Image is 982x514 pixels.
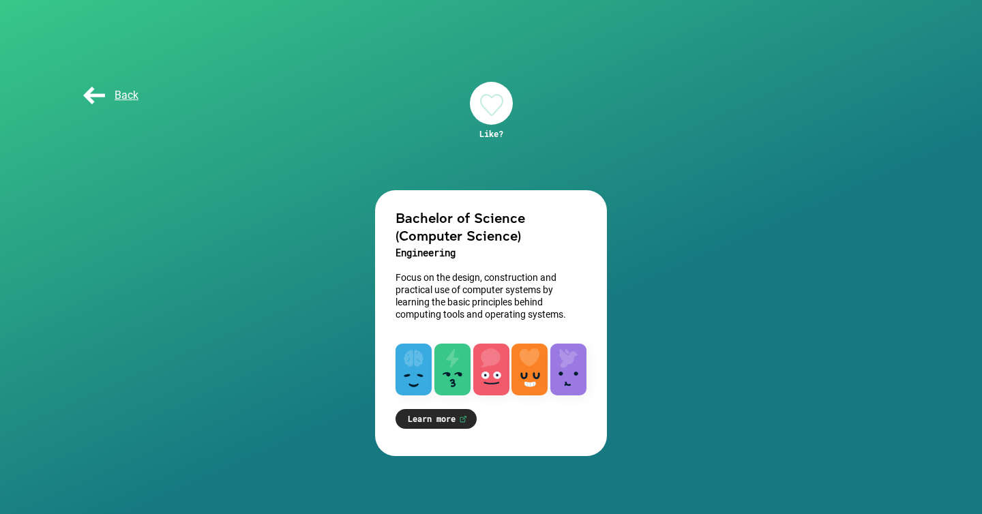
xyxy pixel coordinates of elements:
[470,128,513,139] div: Like?
[80,89,138,102] span: Back
[396,271,586,320] p: Focus on the design, construction and practical use of computer systems by learning the basic pri...
[396,409,477,429] a: Learn more
[396,209,586,244] h2: Bachelor of Science (Computer Science)
[459,415,467,423] img: Learn more
[396,244,586,262] h3: Engineering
